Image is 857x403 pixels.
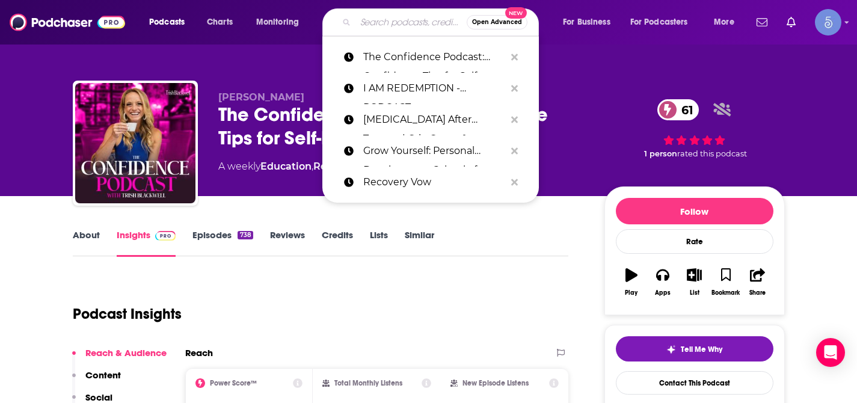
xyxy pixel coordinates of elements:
a: Charts [199,13,240,32]
a: Show notifications dropdown [782,12,800,32]
p: Personal Growth After Trauma | Grit, Grace, & Inspiration [363,104,505,135]
p: I AM REDEMPTION - PODCAST [363,73,505,104]
img: tell me why sparkle [666,345,676,354]
a: Reviews [270,229,305,257]
input: Search podcasts, credits, & more... [355,13,467,32]
h1: Podcast Insights [73,305,182,323]
a: Grow Yourself: Personal Development School of Growth [322,135,539,167]
button: Show profile menu [815,9,841,35]
button: Reach & Audience [72,347,167,369]
h2: Reach [185,347,213,358]
a: Education [260,161,312,172]
div: Play [625,289,637,297]
h2: Power Score™ [210,379,257,387]
span: 61 [669,99,699,120]
span: Tell Me Why [681,345,722,354]
a: Show notifications dropdown [752,12,772,32]
div: Rate [616,229,773,254]
a: [MEDICAL_DATA] After Trauma | Grit, Grace, & Inspiration [322,104,539,135]
img: Podchaser Pro [155,231,176,241]
button: Open AdvancedNew [467,15,527,29]
img: Podchaser - Follow, Share and Rate Podcasts [10,11,125,34]
span: Charts [207,14,233,31]
button: Follow [616,198,773,224]
a: The Confidence Podcast: Confidence Tips for Self-Esteem, Self-Worth, Self-Love, Self-Confidence a... [322,42,539,73]
button: Play [616,260,647,304]
div: 61 1 personrated this podcast [604,91,785,166]
div: Open Intercom Messenger [816,338,845,367]
button: Bookmark [710,260,742,304]
span: Podcasts [149,14,185,31]
div: Bookmark [711,289,740,297]
a: About [73,229,100,257]
a: 61 [657,99,699,120]
div: Apps [655,289,671,297]
span: New [505,7,527,19]
button: open menu [248,13,315,32]
a: Similar [405,229,434,257]
button: Share [742,260,773,304]
span: Logged in as Spiral5-G1 [815,9,841,35]
button: List [678,260,710,304]
span: Monitoring [256,14,299,31]
img: The Confidence Podcast: Confidence Tips for Self-Esteem, Self-Worth, Self-Love, Self-Confidence a... [75,83,195,203]
button: tell me why sparkleTell Me Why [616,336,773,361]
p: Content [85,369,121,381]
button: open menu [554,13,625,32]
span: rated this podcast [677,149,747,158]
span: 1 person [644,149,677,158]
div: Share [749,289,766,297]
a: Recovery Vow [322,167,539,198]
span: Open Advanced [472,19,522,25]
span: For Business [563,14,610,31]
p: Recovery Vow [363,167,505,198]
a: Lists [370,229,388,257]
a: Contact This Podcast [616,371,773,395]
div: A weekly podcast [218,159,467,174]
h2: Total Monthly Listens [334,379,402,387]
span: [PERSON_NAME] [218,91,304,103]
button: open menu [622,13,705,32]
span: For Podcasters [630,14,688,31]
span: , [312,161,313,172]
p: Reach & Audience [85,347,167,358]
p: Social [85,392,112,403]
span: More [714,14,734,31]
a: Episodes738 [192,229,253,257]
a: Religion [313,161,355,172]
button: open menu [141,13,200,32]
a: Credits [322,229,353,257]
button: Apps [647,260,678,304]
div: 738 [238,231,253,239]
div: Search podcasts, credits, & more... [334,8,550,36]
h2: New Episode Listens [462,379,529,387]
button: open menu [705,13,749,32]
img: User Profile [815,9,841,35]
div: List [690,289,699,297]
a: InsightsPodchaser Pro [117,229,176,257]
p: Grow Yourself: Personal Development School of Growth [363,135,505,167]
button: Content [72,369,121,392]
a: I AM REDEMPTION - PODCAST [322,73,539,104]
p: The Confidence Podcast: Confidence Tips for Self-Esteem, Self-Worth, Self-Love, Self-Confidence a... [363,42,505,73]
